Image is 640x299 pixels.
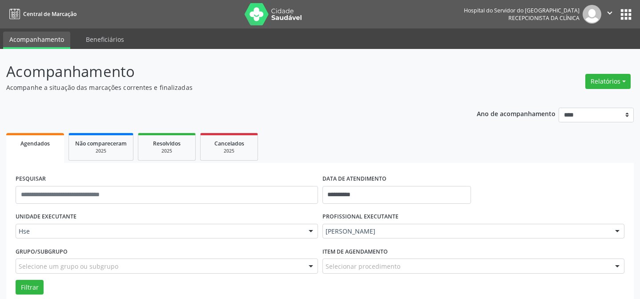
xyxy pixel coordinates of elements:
p: Acompanhe a situação das marcações correntes e finalizadas [6,83,446,92]
div: 2025 [75,148,127,154]
label: Grupo/Subgrupo [16,245,68,259]
span: Recepcionista da clínica [508,14,580,22]
span: Não compareceram [75,140,127,147]
div: 2025 [207,148,251,154]
span: Selecione um grupo ou subgrupo [19,262,118,271]
div: 2025 [145,148,189,154]
label: Item de agendamento [322,245,388,259]
span: Selecionar procedimento [326,262,400,271]
span: Cancelados [214,140,244,147]
i:  [605,8,615,18]
span: Agendados [20,140,50,147]
div: Hospital do Servidor do [GEOGRAPHIC_DATA] [464,7,580,14]
a: Beneficiários [80,32,130,47]
p: Acompanhamento [6,61,446,83]
a: Acompanhamento [3,32,70,49]
button: Relatórios [585,74,631,89]
button: apps [618,7,634,22]
span: Hse [19,227,300,236]
button: Filtrar [16,280,44,295]
label: UNIDADE EXECUTANTE [16,210,76,224]
img: img [583,5,601,24]
span: Resolvidos [153,140,181,147]
label: PESQUISAR [16,172,46,186]
span: [PERSON_NAME] [326,227,607,236]
a: Central de Marcação [6,7,76,21]
span: Central de Marcação [23,10,76,18]
button:  [601,5,618,24]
